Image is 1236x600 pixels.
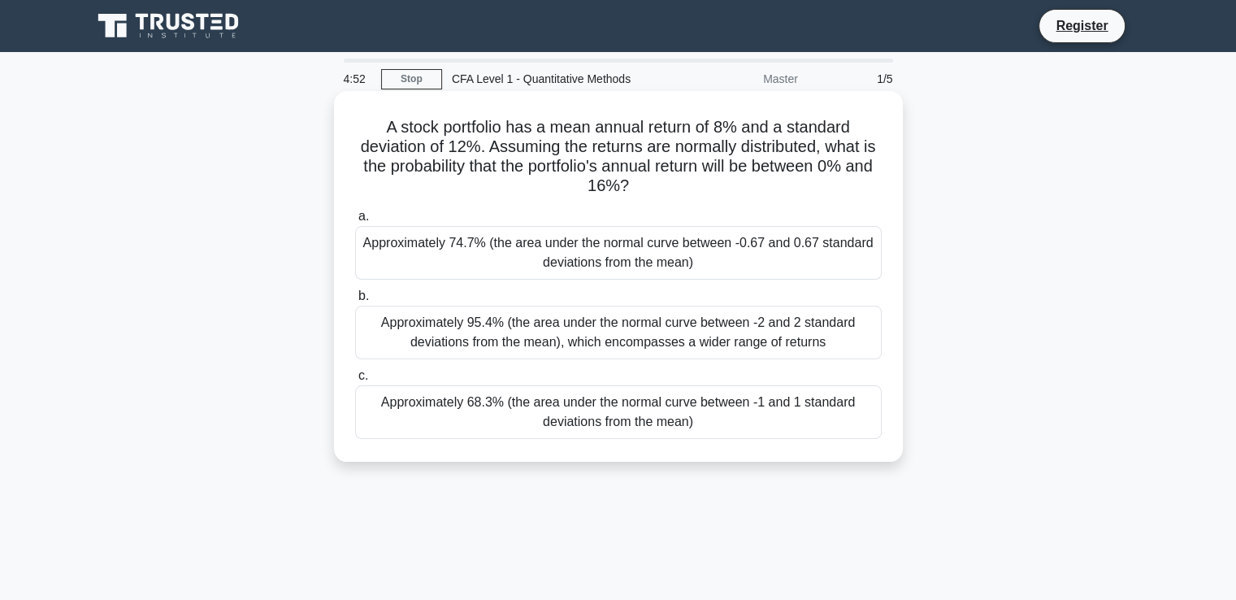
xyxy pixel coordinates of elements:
[355,306,882,359] div: Approximately 95.4% (the area under the normal curve between -2 and 2 standard deviations from th...
[355,226,882,280] div: Approximately 74.7% (the area under the normal curve between -0.67 and 0.67 standard deviations f...
[334,63,381,95] div: 4:52
[381,69,442,89] a: Stop
[355,385,882,439] div: Approximately 68.3% (the area under the normal curve between -1 and 1 standard deviations from th...
[358,289,369,302] span: b.
[358,209,369,223] span: a.
[1046,15,1117,36] a: Register
[358,368,368,382] span: c.
[666,63,808,95] div: Master
[808,63,903,95] div: 1/5
[442,63,666,95] div: CFA Level 1 - Quantitative Methods
[353,117,883,197] h5: A stock portfolio has a mean annual return of 8% and a standard deviation of 12%. Assuming the re...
